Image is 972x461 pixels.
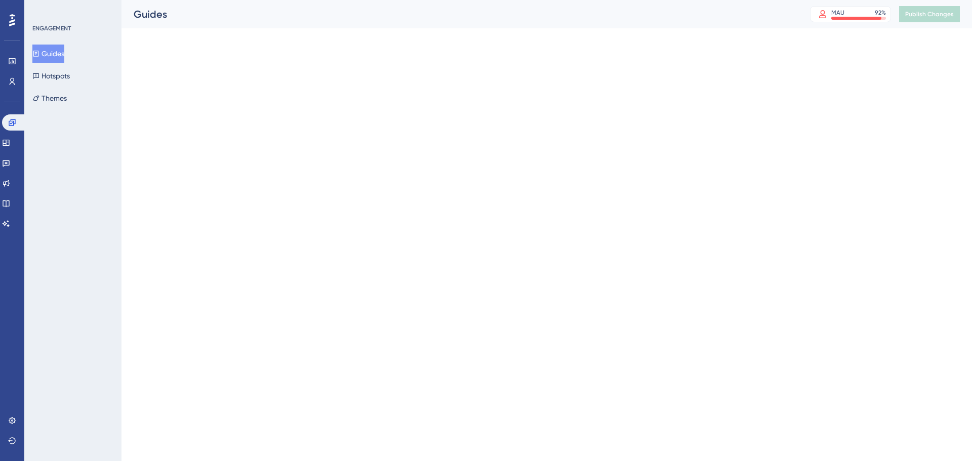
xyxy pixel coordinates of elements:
button: Hotspots [32,67,70,85]
button: Themes [32,89,67,107]
button: Guides [32,45,64,63]
div: ENGAGEMENT [32,24,71,32]
div: Guides [134,7,785,21]
div: 92 % [875,9,886,17]
button: Publish Changes [899,6,960,22]
span: Publish Changes [905,10,954,18]
div: MAU [831,9,844,17]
